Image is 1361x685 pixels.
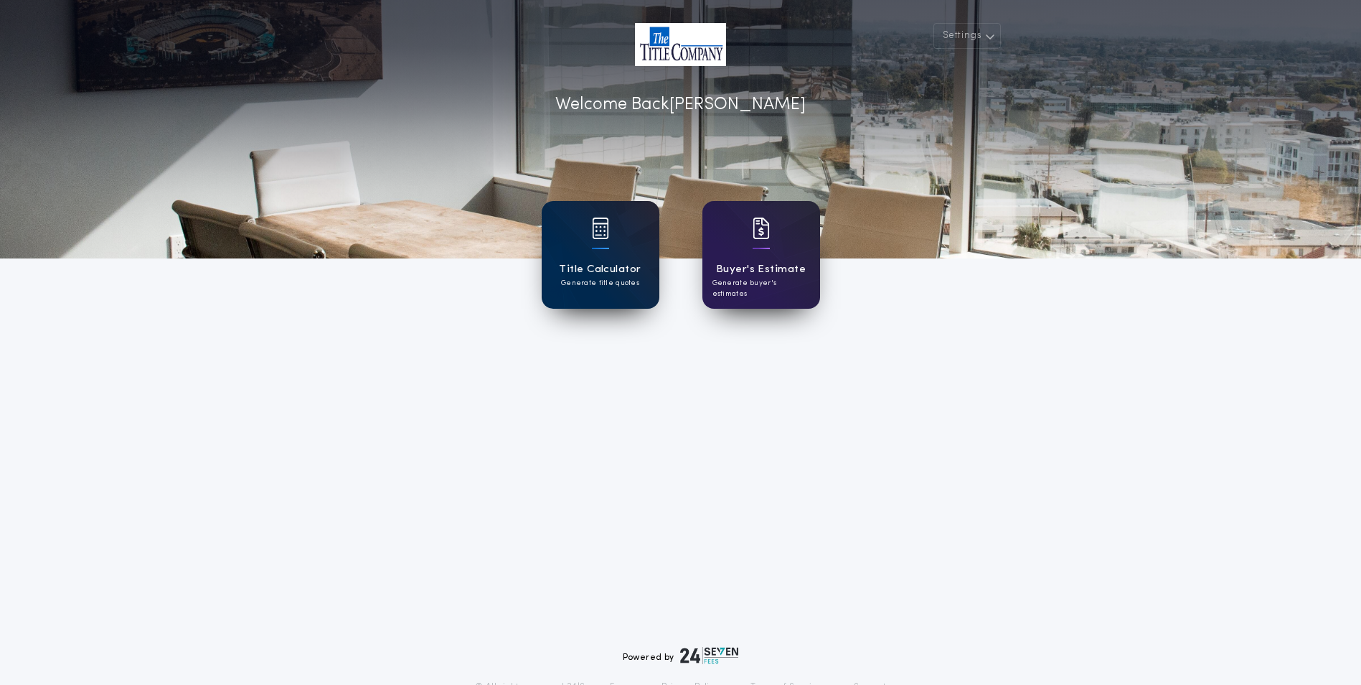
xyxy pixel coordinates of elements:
p: Generate title quotes [561,278,639,289]
a: card iconTitle CalculatorGenerate title quotes [542,201,659,309]
p: Welcome Back [PERSON_NAME] [555,92,806,118]
img: logo [680,647,739,664]
button: Settings [933,23,1001,49]
img: card icon [753,218,770,239]
h1: Buyer's Estimate [716,261,806,278]
img: card icon [592,218,609,239]
h1: Title Calculator [559,261,641,278]
a: card iconBuyer's EstimateGenerate buyer's estimates [702,201,820,309]
img: account-logo [635,23,726,66]
p: Generate buyer's estimates [712,278,810,299]
div: Powered by [623,647,739,664]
